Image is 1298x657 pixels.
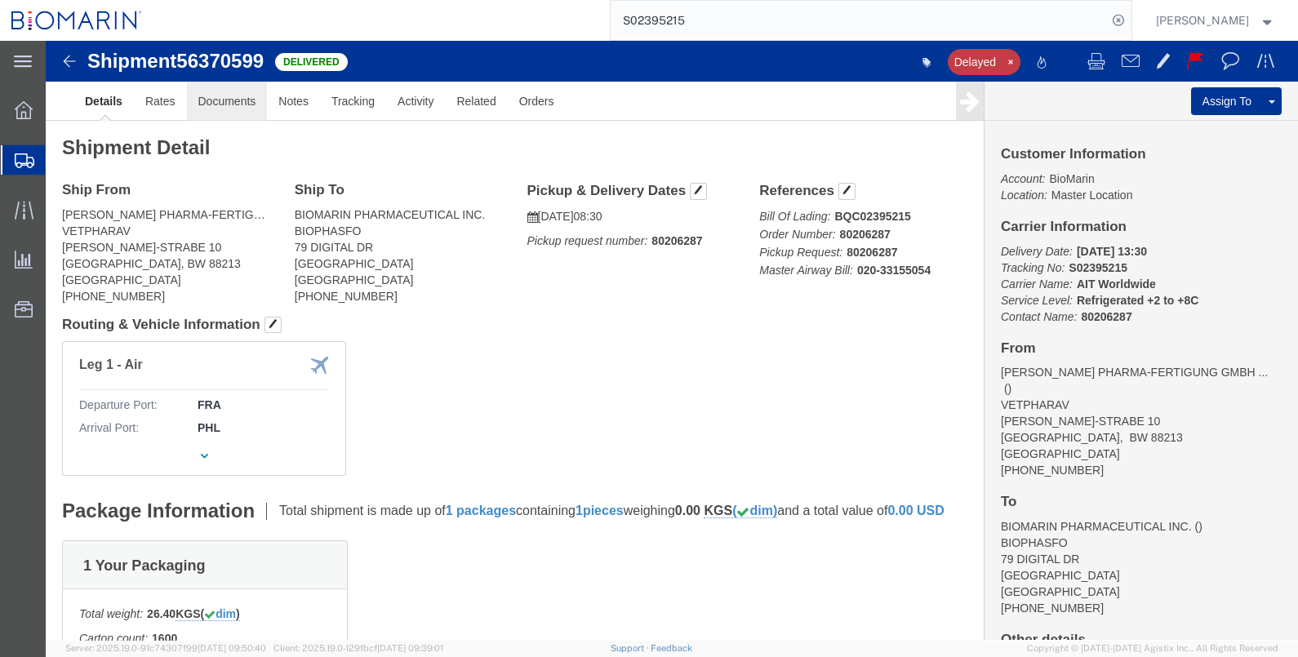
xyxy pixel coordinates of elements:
span: [DATE] 09:39:01 [377,643,443,653]
a: Support [611,643,651,653]
span: Copyright © [DATE]-[DATE] Agistix Inc., All Rights Reserved [1027,641,1278,655]
button: [PERSON_NAME] [1155,11,1276,30]
input: Search for shipment number, reference number [611,1,1107,40]
iframe: FS Legacy Container [46,41,1298,640]
span: [DATE] 09:50:40 [198,643,266,653]
img: logo [11,8,142,33]
span: Client: 2025.19.0-129fbcf [273,643,443,653]
span: Server: 2025.19.0-91c74307f99 [65,643,266,653]
a: Feedback [651,643,692,653]
span: Carrie Lai [1156,11,1249,29]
